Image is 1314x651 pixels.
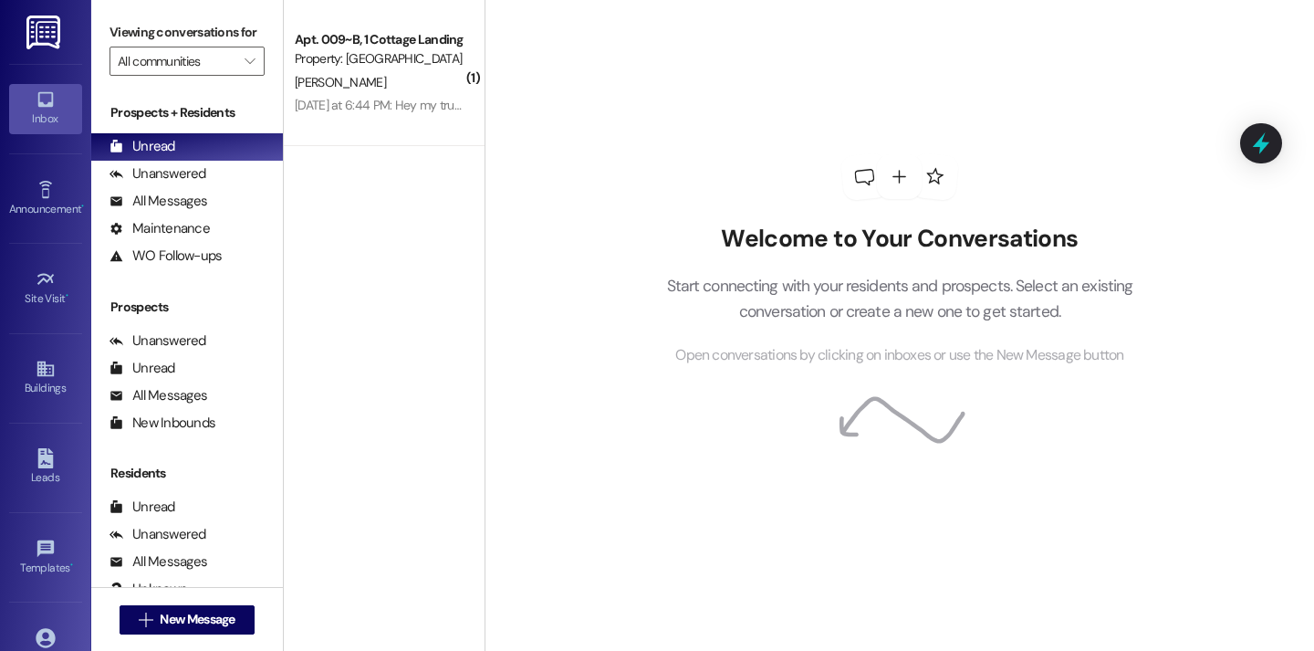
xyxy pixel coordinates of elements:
[91,103,283,122] div: Prospects + Residents
[139,613,152,627] i: 
[109,164,206,184] div: Unanswered
[91,464,283,483] div: Residents
[109,247,222,266] div: WO Follow-ups
[295,74,386,90] span: [PERSON_NAME]
[109,525,206,544] div: Unanswered
[9,533,82,583] a: Templates •
[675,344,1123,367] span: Open conversations by clicking on inboxes or use the New Message button
[9,443,82,492] a: Leads
[9,353,82,403] a: Buildings
[109,414,215,433] div: New Inbounds
[109,580,187,599] div: Unknown
[120,605,255,635] button: New Message
[66,289,68,302] span: •
[295,97,1281,113] div: [DATE] at 6:44 PM: Hey my truck is broke down and literally cannot move got a tow truck to drop i...
[81,200,84,213] span: •
[9,84,82,133] a: Inbox
[109,192,207,211] div: All Messages
[118,47,235,76] input: All communities
[639,225,1161,254] h2: Welcome to Your Conversations
[109,498,175,517] div: Unread
[70,559,73,572] span: •
[295,49,464,68] div: Property: [GEOGRAPHIC_DATA] [GEOGRAPHIC_DATA]
[109,18,265,47] label: Viewing conversations for
[160,610,235,629] span: New Message
[9,264,82,313] a: Site Visit •
[295,30,464,49] div: Apt. 009~B, 1 Cottage Landing Properties LLC
[109,219,210,238] div: Maintenance
[91,298,283,317] div: Prospects
[109,386,207,405] div: All Messages
[245,54,255,68] i: 
[109,137,175,156] div: Unread
[26,16,64,49] img: ResiDesk Logo
[109,552,207,572] div: All Messages
[109,331,206,351] div: Unanswered
[639,273,1161,325] p: Start connecting with your residents and prospects. Select an existing conversation or create a n...
[109,359,175,378] div: Unread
